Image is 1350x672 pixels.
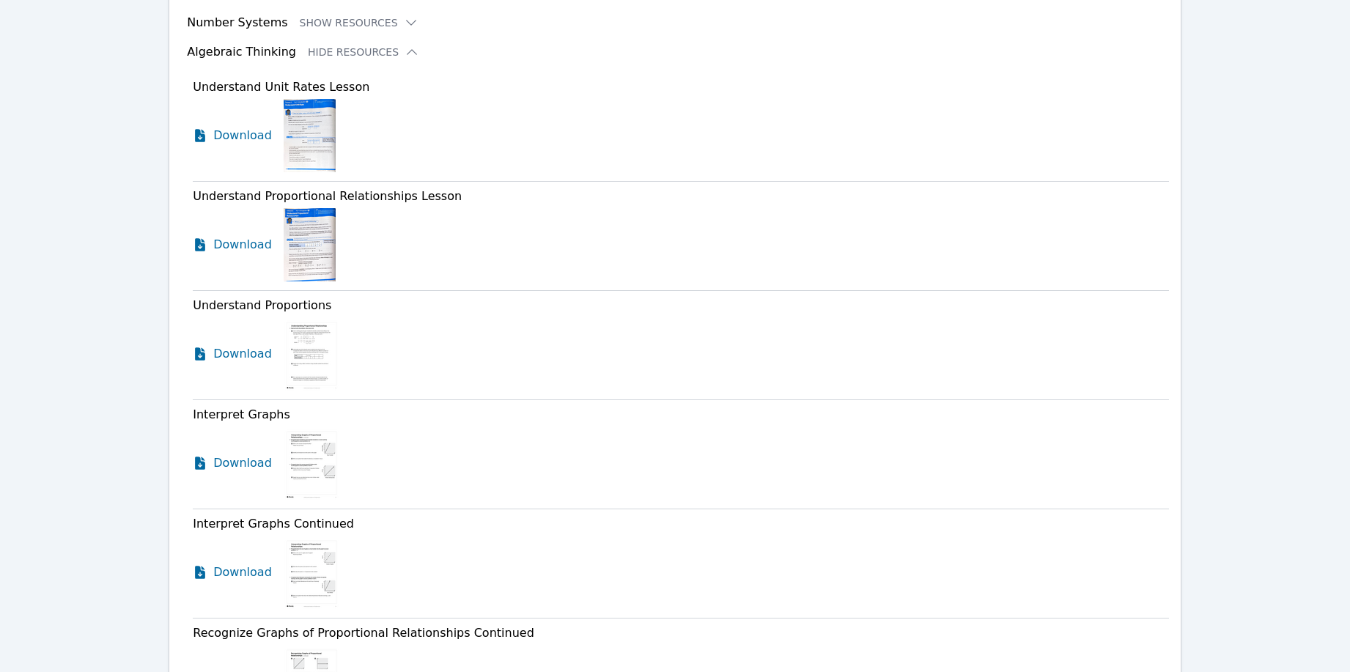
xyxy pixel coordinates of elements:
span: Interpret Graphs Continued [193,517,354,531]
a: Download [193,208,272,281]
span: Understand Unit Rates Lesson [193,80,369,94]
span: Download [213,454,272,472]
h3: Number Systems [187,14,287,32]
a: Download [193,427,272,500]
a: Download [193,99,272,172]
span: Understand Proportional Relationships Lesson [193,189,462,203]
img: Interpret Graphs [284,427,340,500]
button: Hide Resources [308,45,419,59]
span: Download [213,345,272,363]
span: Download [213,127,272,144]
img: Understand Proportions [284,317,340,391]
span: Download [213,236,272,254]
a: Download [193,317,272,391]
h3: Algebraic Thinking [187,43,296,61]
img: Understand Proportional Relationships Lesson [284,208,336,281]
span: Recognize Graphs of Proportional Relationships Continued [193,626,534,640]
span: Download [213,564,272,581]
span: Understand Proportions [193,298,331,312]
img: Understand Unit Rates Lesson [284,99,336,172]
a: Download [193,536,272,609]
img: Interpret Graphs Continued [284,536,340,609]
button: Show Resources [300,15,418,30]
span: Interpret Graphs [193,407,290,421]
